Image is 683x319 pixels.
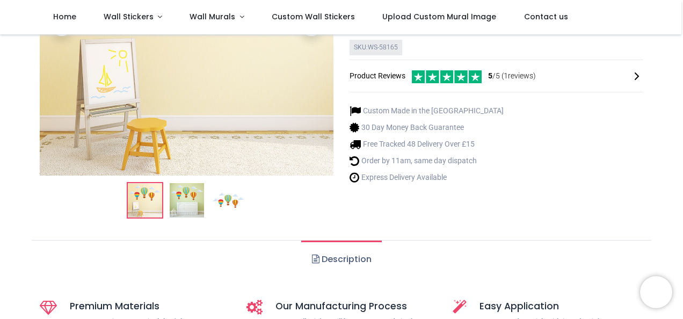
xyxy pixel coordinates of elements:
[190,11,235,22] span: Wall Murals
[350,139,504,150] li: Free Tracked 48 Delivery Over £15
[70,300,230,313] h5: Premium Materials
[350,40,402,55] div: SKU: WS-58165
[104,11,154,22] span: Wall Stickers
[212,183,246,218] img: WS-58165-03
[350,172,504,183] li: Express Delivery Available
[128,183,162,218] img: Colourful Hot Air Balloons & Clouds Wall Sticker
[640,276,672,308] iframe: Brevo live chat
[272,11,355,22] span: Custom Wall Stickers
[524,11,568,22] span: Contact us
[301,241,381,278] a: Description
[479,300,643,313] h5: Easy Application
[350,105,504,117] li: Custom Made in the [GEOGRAPHIC_DATA]
[382,11,496,22] span: Upload Custom Mural Image
[350,155,504,166] li: Order by 11am, same day dispatch
[170,183,204,218] img: WS-58165-02
[488,71,536,82] span: /5 ( 1 reviews)
[350,69,643,83] div: Product Reviews
[488,71,492,80] span: 5
[275,300,437,313] h5: Our Manufacturing Process
[350,122,504,133] li: 30 Day Money Back Guarantee
[53,11,76,22] span: Home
